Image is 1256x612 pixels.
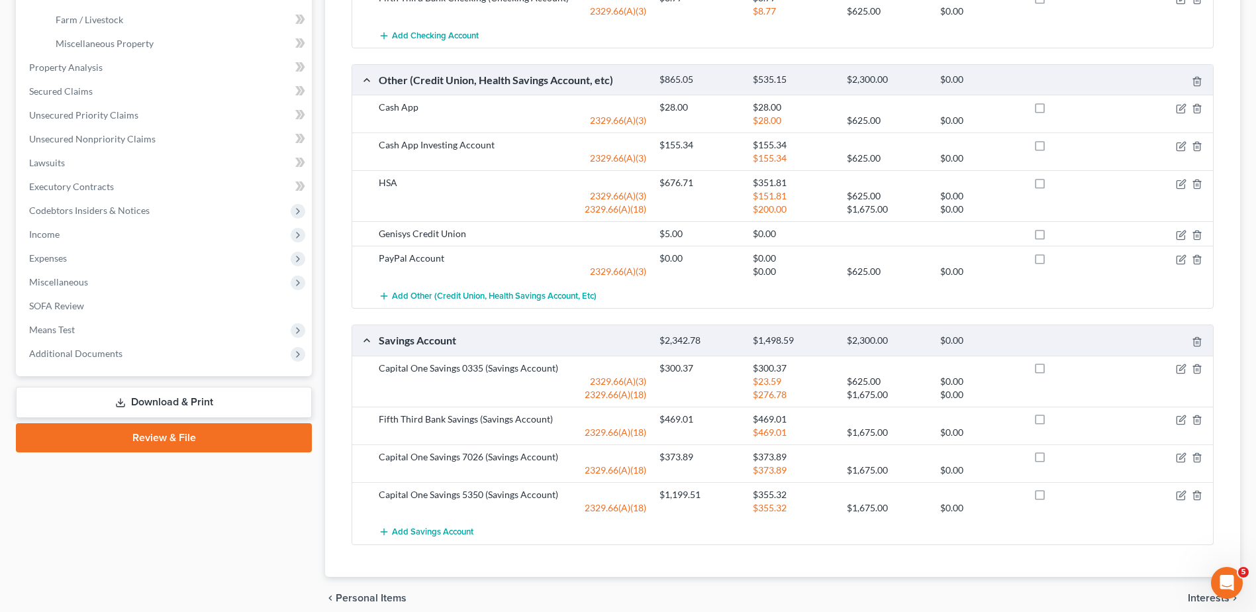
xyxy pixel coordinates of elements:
[653,101,746,114] div: $28.00
[653,74,746,86] div: $865.05
[840,74,934,86] div: $2,300.00
[1238,567,1249,578] span: 5
[934,388,1027,401] div: $0.00
[372,464,653,477] div: 2329.66(A)(18)
[653,334,746,347] div: $2,342.78
[840,375,934,388] div: $625.00
[372,265,653,278] div: 2329.66(A)(3)
[653,176,746,189] div: $676.71
[746,334,840,347] div: $1,498.59
[372,388,653,401] div: 2329.66(A)(18)
[29,133,156,144] span: Unsecured Nonpriority Claims
[29,85,93,97] span: Secured Claims
[653,227,746,240] div: $5.00
[19,103,312,127] a: Unsecured Priority Claims
[372,501,653,515] div: 2329.66(A)(18)
[379,520,473,544] button: Add Savings Account
[1211,567,1243,599] iframe: Intercom live chat
[372,252,653,265] div: PayPal Account
[653,252,746,265] div: $0.00
[653,138,746,152] div: $155.34
[934,203,1027,216] div: $0.00
[746,114,840,127] div: $28.00
[746,203,840,216] div: $200.00
[372,426,653,439] div: 2329.66(A)(18)
[379,23,479,48] button: Add Checking Account
[1188,593,1240,603] button: Interests chevron_right
[29,157,65,168] span: Lawsuits
[934,265,1027,278] div: $0.00
[746,138,840,152] div: $155.34
[372,114,653,127] div: 2329.66(A)(3)
[372,138,653,152] div: Cash App Investing Account
[746,189,840,203] div: $151.81
[1188,593,1230,603] span: Interests
[840,334,934,347] div: $2,300.00
[840,5,934,18] div: $625.00
[840,388,934,401] div: $1,675.00
[325,593,336,603] i: chevron_left
[934,74,1027,86] div: $0.00
[19,56,312,79] a: Property Analysis
[29,252,67,264] span: Expenses
[29,324,75,335] span: Means Test
[29,276,88,287] span: Miscellaneous
[325,593,407,603] button: chevron_left Personal Items
[29,229,60,240] span: Income
[372,413,653,426] div: Fifth Third Bank Savings (Savings Account)
[336,593,407,603] span: Personal Items
[372,176,653,189] div: HSA
[19,175,312,199] a: Executory Contracts
[29,181,114,192] span: Executory Contracts
[29,300,84,311] span: SOFA Review
[45,32,312,56] a: Miscellaneous Property
[372,375,653,388] div: 2329.66(A)(3)
[45,8,312,32] a: Farm / Livestock
[392,527,473,538] span: Add Savings Account
[29,62,103,73] span: Property Analysis
[29,205,150,216] span: Codebtors Insiders & Notices
[372,333,653,347] div: Savings Account
[56,14,123,25] span: Farm / Livestock
[746,152,840,165] div: $155.34
[372,152,653,165] div: 2329.66(A)(3)
[840,265,934,278] div: $625.00
[840,203,934,216] div: $1,675.00
[379,283,597,308] button: Add Other (Credit Union, Health Savings Account, etc)
[19,294,312,318] a: SOFA Review
[746,265,840,278] div: $0.00
[934,464,1027,477] div: $0.00
[746,375,840,388] div: $23.59
[653,413,746,426] div: $469.01
[16,423,312,452] a: Review & File
[372,73,653,87] div: Other (Credit Union, Health Savings Account, etc)
[372,5,653,18] div: 2329.66(A)(3)
[372,189,653,203] div: 2329.66(A)(3)
[372,227,653,240] div: Genisys Credit Union
[746,252,840,265] div: $0.00
[840,501,934,515] div: $1,675.00
[934,501,1027,515] div: $0.00
[29,348,122,359] span: Additional Documents
[934,152,1027,165] div: $0.00
[372,450,653,464] div: Capital One Savings 7026 (Savings Account)
[746,464,840,477] div: $373.89
[19,151,312,175] a: Lawsuits
[653,488,746,501] div: $1,199.51
[746,362,840,375] div: $300.37
[372,203,653,216] div: 2329.66(A)(18)
[29,109,138,121] span: Unsecured Priority Claims
[840,152,934,165] div: $625.00
[19,79,312,103] a: Secured Claims
[653,450,746,464] div: $373.89
[934,114,1027,127] div: $0.00
[746,413,840,426] div: $469.01
[840,464,934,477] div: $1,675.00
[934,426,1027,439] div: $0.00
[372,101,653,114] div: Cash App
[56,38,154,49] span: Miscellaneous Property
[392,291,597,301] span: Add Other (Credit Union, Health Savings Account, etc)
[934,189,1027,203] div: $0.00
[746,74,840,86] div: $535.15
[840,426,934,439] div: $1,675.00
